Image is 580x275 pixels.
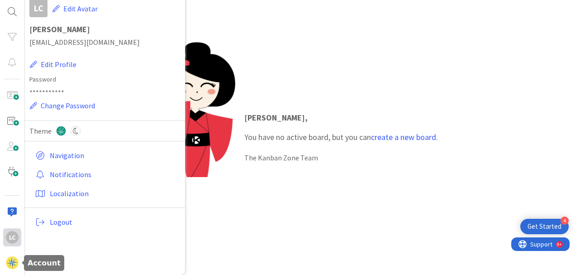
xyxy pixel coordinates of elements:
button: Edit Profile [29,58,77,70]
span: Logout [50,217,177,227]
div: LC [6,231,19,244]
div: 4 [561,217,569,225]
a: Notifications [32,166,181,183]
img: avatar [6,256,19,269]
strong: [PERSON_NAME] , [244,112,308,123]
h5: Account [28,259,61,267]
a: create a new board [371,132,436,142]
div: Open Get Started checklist, remaining modules: 4 [520,219,569,234]
button: Change Password [29,100,95,111]
div: The Kanban Zone Team [244,152,438,163]
a: Navigation [32,147,181,164]
h1: [PERSON_NAME] [29,25,181,34]
span: [EMAIL_ADDRESS][DOMAIN_NAME] [29,37,181,48]
span: Theme [29,125,52,136]
span: Support [19,1,41,12]
div: You have no active board, but you can . [244,131,438,143]
a: Localization [32,185,181,202]
label: Password [29,75,181,84]
div: Get Started [528,222,561,231]
div: 9+ [46,4,50,11]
